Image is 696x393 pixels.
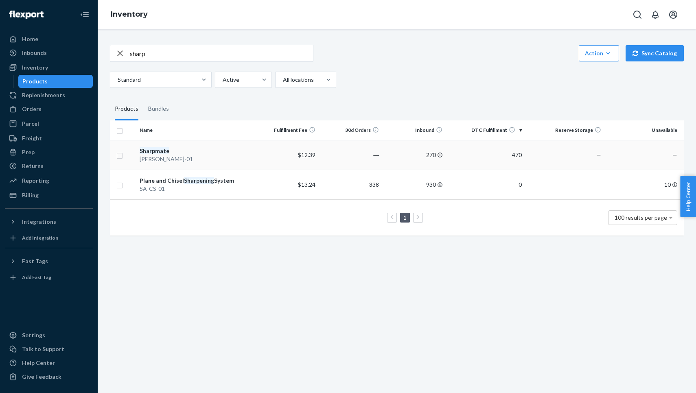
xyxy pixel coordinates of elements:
a: Add Fast Tag [5,271,93,284]
a: Help Center [5,356,93,369]
button: Action [579,45,619,61]
div: Replenishments [22,91,65,99]
input: Active [222,76,223,84]
td: ― [319,140,382,170]
td: 10 [604,170,684,199]
input: Standard [117,76,118,84]
a: Settings [5,329,93,342]
div: Home [22,35,38,43]
input: Search inventory by name or sku [130,45,313,61]
a: Inbounds [5,46,93,59]
th: Inbound [382,120,446,140]
div: Give Feedback [22,373,61,381]
td: 270 [382,140,446,170]
td: 930 [382,170,446,199]
a: Freight [5,132,93,145]
button: Open notifications [647,7,663,23]
button: Integrations [5,215,93,228]
th: DTC Fulfillment [446,120,525,140]
div: Add Integration [22,234,58,241]
a: Orders [5,103,93,116]
div: Products [115,98,138,120]
a: Replenishments [5,89,93,102]
span: — [596,181,601,188]
a: Parcel [5,117,93,130]
div: SA-CS-01 [140,185,252,193]
div: Freight [22,134,42,142]
span: $12.39 [298,151,315,158]
span: — [596,151,601,158]
th: Unavailable [604,120,684,140]
div: Products [22,77,48,85]
a: Page 1 is your current page [402,214,408,221]
span: 100 results per page [615,214,667,221]
button: Close Navigation [77,7,93,23]
span: $13.24 [298,181,315,188]
div: Prep [22,148,35,156]
a: Talk to Support [5,343,93,356]
button: Fast Tags [5,255,93,268]
img: Flexport logo [9,11,44,19]
div: Reporting [22,177,49,185]
th: 30d Orders [319,120,382,140]
div: Orders [22,105,42,113]
button: Open Search Box [629,7,646,23]
div: Inventory [22,63,48,72]
div: Parcel [22,120,39,128]
input: All locations [282,76,283,84]
td: 0 [446,170,525,199]
td: 470 [446,140,525,170]
div: Talk to Support [22,345,64,353]
a: Inventory [111,10,148,19]
th: Name [136,120,255,140]
span: — [672,151,677,158]
td: 338 [319,170,382,199]
a: Home [5,33,93,46]
div: Action [585,49,613,57]
th: Reserve Storage [525,120,604,140]
a: Prep [5,146,93,159]
div: Add Fast Tag [22,274,51,281]
em: Sharpmate [140,147,169,154]
div: Integrations [22,218,56,226]
th: Fulfillment Fee [255,120,319,140]
div: Bundles [148,98,169,120]
div: Billing [22,191,39,199]
em: Sharpening [184,177,214,184]
a: Reporting [5,174,93,187]
a: Add Integration [5,231,93,245]
ol: breadcrumbs [104,3,154,26]
a: Inventory [5,61,93,74]
div: Help Center [22,359,55,367]
div: Plane and Chisel System [140,177,252,185]
button: Give Feedback [5,370,93,383]
a: Returns [5,159,93,172]
div: Fast Tags [22,257,48,265]
div: [PERSON_NAME]-01 [140,155,252,163]
button: Help Center [680,176,696,217]
a: Products [18,75,93,88]
button: Sync Catalog [626,45,684,61]
a: Billing [5,189,93,202]
div: Inbounds [22,49,47,57]
div: Returns [22,162,44,170]
button: Open account menu [665,7,681,23]
div: Settings [22,331,45,339]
